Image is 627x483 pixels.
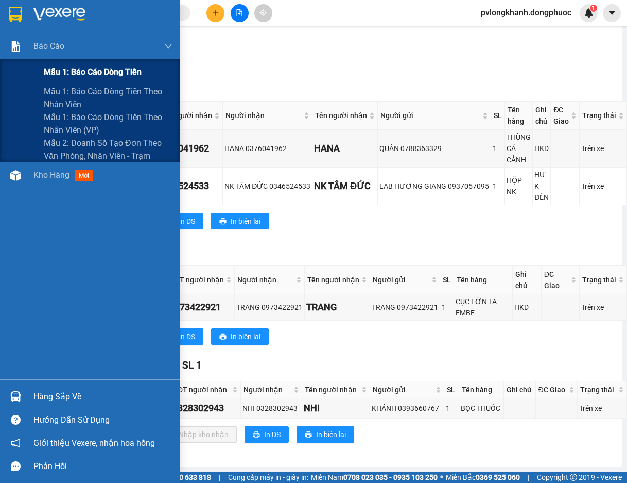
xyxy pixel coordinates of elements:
span: ĐC Giao [544,269,569,291]
div: TRANG 0973422921 [372,302,438,313]
td: 0328302943 [171,398,241,419]
div: QUÂN 0788363329 [379,143,489,154]
div: NHI 0328302943 [242,403,300,414]
div: BỌC THUỐC [461,403,502,414]
div: Hướng dẫn sử dụng [33,412,172,428]
span: Mẫu 1: Báo cáo dòng tiền theo nhân viên (VP) [44,111,172,137]
span: 1 [591,5,595,12]
button: printerIn DS [159,213,203,229]
span: down [164,42,172,51]
span: notification [11,438,21,448]
img: solution-icon [10,41,21,52]
th: Ghi chú [533,102,551,130]
span: caret-down [607,8,617,18]
span: Miền Nam [311,472,438,483]
button: downloadNhập kho nhận [159,426,237,443]
div: HKD [534,143,549,154]
th: Tên hàng [505,102,533,130]
strong: 0708 023 035 - 0935 103 250 [343,473,438,481]
span: SĐT người nhận [173,384,230,395]
span: copyright [570,474,577,481]
th: SL [444,381,459,398]
div: HỘP NK [507,175,531,197]
th: SL [491,102,505,130]
span: printer [305,431,312,439]
div: 1 [493,180,503,192]
th: Ghi chú [504,381,536,398]
button: caret-down [603,4,621,22]
span: Mẫu 1: Báo cáo dòng tiền theo nhân viên [44,85,172,111]
span: | [528,472,529,483]
span: Báo cáo [33,40,64,53]
div: CỤC LỚN TẢ EMBE [456,296,511,319]
span: In DS [264,429,281,440]
div: HANA [314,141,376,156]
td: TRANG [305,294,370,321]
th: Tên hàng [459,381,504,398]
span: file-add [236,9,243,16]
span: In DS [179,215,195,227]
span: Mẫu 1: Báo cáo dòng tiền [44,65,142,78]
span: Trạng thái [580,384,616,395]
td: NK TÂM ĐỨC [312,168,378,205]
span: Miền Bắc [446,472,520,483]
img: warehouse-icon [10,170,21,181]
span: Mẫu 2: Doanh số tạo đơn theo Văn phòng, nhân viên - Trạm [44,137,172,162]
span: SĐT người nhận [159,110,212,121]
span: message [11,461,21,471]
div: THÙNG CÁ CẢNH [507,131,531,165]
td: 0376041962 [156,130,223,168]
div: LAB HƯƠNG GIANG 0937057095 [379,180,489,192]
strong: 0369 525 060 [476,473,520,481]
img: warehouse-icon [10,391,21,402]
div: 1 [493,143,503,154]
div: 0328302943 [172,401,239,415]
span: printer [253,431,260,439]
td: 0973422921 [168,294,235,321]
div: HƯ K ĐỀN [534,169,549,203]
div: HKD [514,302,539,313]
span: In biên lai [231,215,260,227]
th: Ghi chú [513,266,541,294]
span: ĐC Giao [553,104,569,127]
button: file-add [231,4,249,22]
span: Tên người nhận [305,384,360,395]
button: plus [206,4,224,22]
span: Kho hàng [33,170,69,180]
th: Tên hàng [454,266,513,294]
button: printerIn DS [159,328,203,345]
div: NHI [304,401,369,415]
div: Hàng sắp về [33,389,172,405]
div: TRANG 0973422921 [236,302,303,313]
button: aim [254,4,272,22]
div: 1 [446,403,457,414]
sup: 1 [590,5,597,12]
button: printerIn biên lai [211,213,269,229]
span: Người gửi [373,384,433,395]
div: HANA 0376041962 [224,143,310,154]
div: Trên xe [581,143,625,154]
span: ĐC Giao [538,384,567,395]
div: 0346524533 [158,179,221,193]
div: Phản hồi [33,459,172,474]
button: printerIn DS [245,426,289,443]
div: 1 [442,302,452,313]
span: Tên người nhận [307,274,359,286]
img: icon-new-feature [584,8,594,18]
span: Người gửi [373,274,429,286]
span: plus [212,9,219,16]
span: mới [75,170,93,181]
div: 0376041962 [158,141,221,156]
span: pvlongkhanh.dongphuoc [473,6,580,19]
div: KHÁNH 0393660767 [372,403,442,414]
strong: 1900 633 818 [167,473,211,481]
td: 0346524533 [156,168,223,205]
div: Trên xe [581,180,625,192]
span: aim [259,9,267,16]
span: Giới thiệu Vexere, nhận hoa hồng [33,437,155,449]
img: logo-vxr [9,7,22,22]
td: NHI [302,398,371,419]
span: ⚪️ [440,475,443,479]
span: printer [219,218,227,226]
span: SĐT người nhận [170,274,224,286]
